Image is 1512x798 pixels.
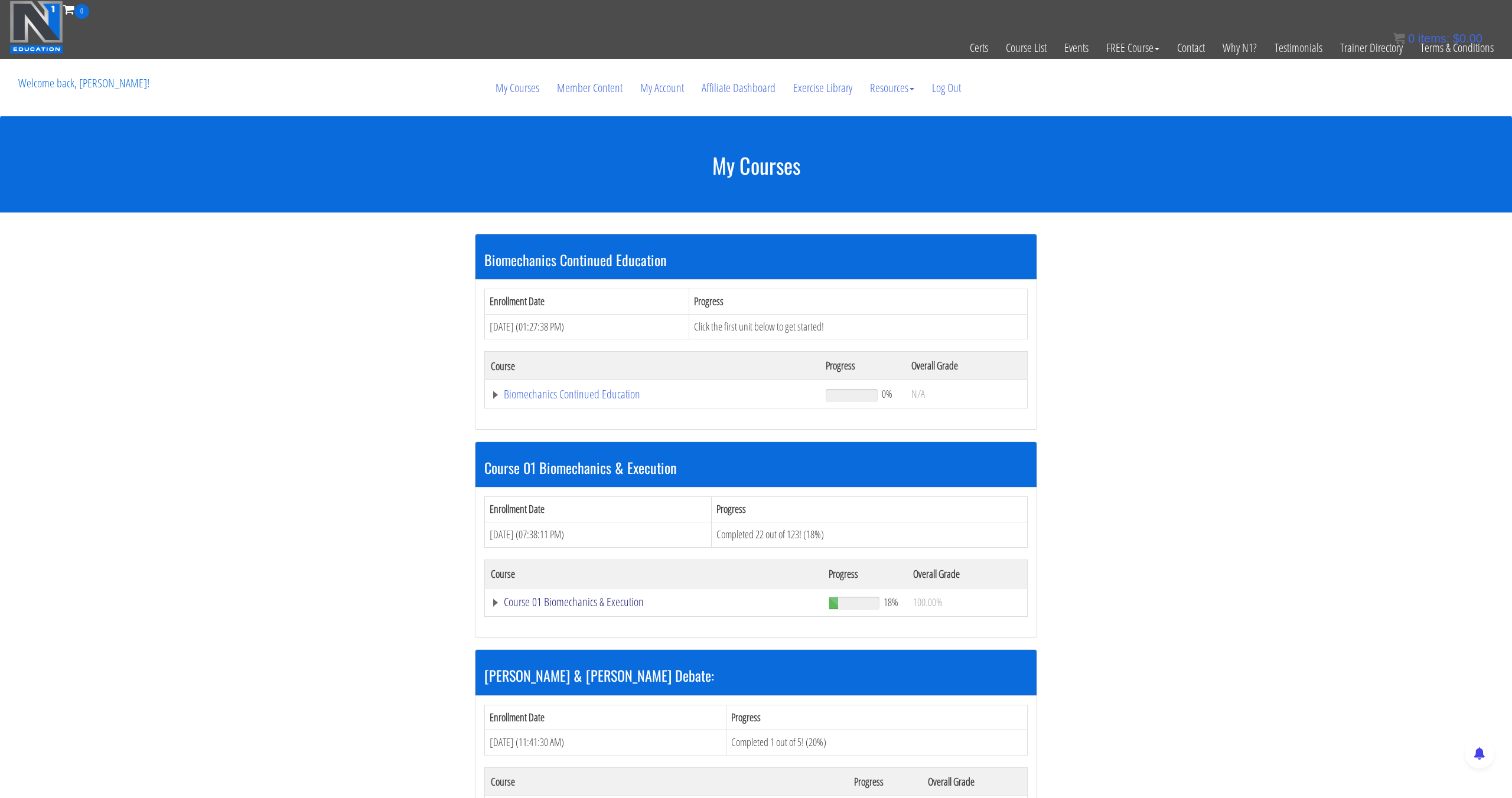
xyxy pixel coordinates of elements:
td: [DATE] (07:38:11 PM) [485,522,712,547]
td: Completed 1 out of 5! (20%) [726,730,1028,756]
p: Welcome back, [PERSON_NAME]! [9,60,158,107]
th: Course [485,767,848,796]
td: Click the first unit below to get started! [689,314,1027,339]
span: 18% [884,596,898,609]
th: Enrollment Date [485,497,712,522]
th: Overall Grade [922,767,1027,796]
h3: [PERSON_NAME] & [PERSON_NAME] Debate: [484,668,1028,683]
a: Terms & Conditions [1412,19,1503,77]
th: Enrollment Date [485,289,689,314]
a: Trainer Directory [1331,19,1412,77]
a: Testimonials [1266,19,1331,77]
a: FREE Course [1097,19,1168,77]
a: Log Out [923,60,970,116]
span: $ [1453,32,1459,45]
th: Enrollment Date [485,705,726,730]
td: [DATE] (11:41:30 AM) [485,730,726,756]
th: Progress [823,560,907,588]
a: Course List [997,19,1055,77]
td: [DATE] (01:27:38 PM) [485,314,689,339]
span: 0% [882,387,892,400]
a: Events [1055,19,1097,77]
a: Resources [861,60,923,116]
th: Overall Grade [907,560,1028,588]
a: Biomechanics Continued Education [491,388,814,400]
td: Completed 22 out of 123! (18%) [712,522,1028,547]
span: items: [1418,32,1449,45]
th: Progress [689,289,1027,314]
h3: Biomechanics Continued Education [484,252,1028,267]
span: 0 [74,4,89,19]
a: Contact [1168,19,1214,77]
h3: Course 01 Biomechanics & Execution [484,460,1028,475]
a: Affiliate Dashboard [693,60,784,116]
th: Overall Grade [905,352,1027,380]
td: N/A [905,380,1027,408]
a: My Account [631,60,693,116]
bdi: 0.00 [1453,32,1482,45]
a: Member Content [548,60,631,116]
th: Course [485,560,823,588]
th: Course [485,352,820,380]
a: My Courses [487,60,548,116]
span: 0 [1408,32,1415,45]
a: 0 items: $0.00 [1393,32,1482,45]
a: Why N1? [1214,19,1266,77]
img: icon11.png [1393,32,1405,44]
th: Progress [726,705,1028,730]
a: Certs [961,19,997,77]
th: Progress [820,352,905,380]
a: Course 01 Biomechanics & Execution [491,596,817,608]
a: Exercise Library [784,60,861,116]
th: Progress [848,767,922,796]
td: 100.00% [907,588,1028,616]
img: n1-education [9,1,63,54]
th: Progress [712,497,1028,522]
a: 0 [63,1,89,17]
